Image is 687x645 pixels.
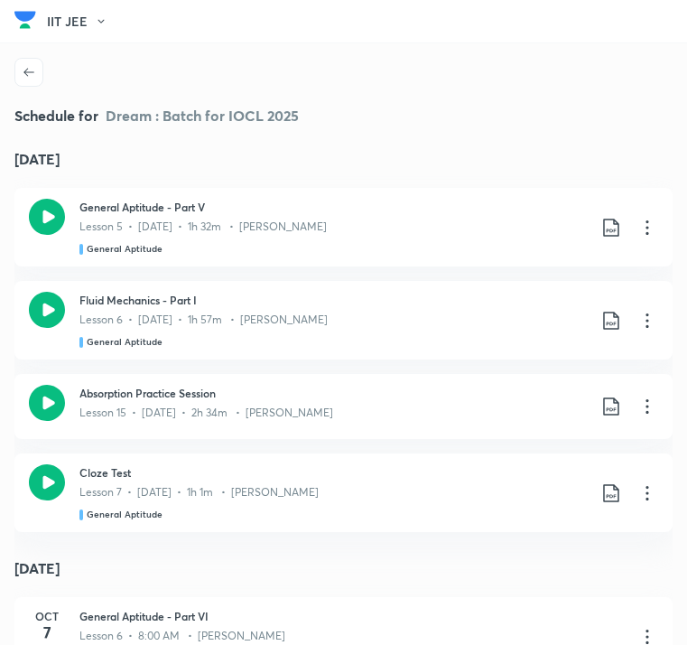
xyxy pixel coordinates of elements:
[79,312,328,328] p: Lesson 6 • [DATE] • 1h 57m • [PERSON_NAME]
[14,453,673,532] a: Cloze TestLesson 7 • [DATE] • 1h 1m • [PERSON_NAME]General Aptitude
[87,335,162,349] h5: General Aptitude
[14,137,673,181] h4: [DATE]
[87,242,162,256] h5: General Aptitude
[14,188,673,266] a: General Aptitude - Part VLesson 5 • [DATE] • 1h 32m • [PERSON_NAME]General Aptitude
[79,219,327,235] p: Lesson 5 • [DATE] • 1h 32m • [PERSON_NAME]
[29,608,65,624] h6: Oct
[47,8,118,35] button: IIT JEE
[79,608,622,624] h3: General Aptitude - Part VI
[14,547,673,590] h4: [DATE]
[14,6,36,33] img: Company Logo
[29,624,65,640] h4: 7
[79,385,586,401] h3: Absorption Practice Session
[14,108,673,123] h4: Schedule for
[79,405,333,421] p: Lesson 15 • [DATE] • 2h 34m • [PERSON_NAME]
[14,374,673,439] a: Absorption Practice SessionLesson 15 • [DATE] • 2h 34m • [PERSON_NAME]
[79,628,285,644] p: Lesson 6 • 8:00 AM • [PERSON_NAME]
[106,106,299,125] span: Dream : Batch for IOCL 2025
[79,484,319,500] p: Lesson 7 • [DATE] • 1h 1m • [PERSON_NAME]
[79,464,586,481] h3: Cloze Test
[87,508,162,521] h5: General Aptitude
[79,292,586,308] h3: Fluid Mechanics - Part I
[79,199,586,215] h3: General Aptitude - Part V
[14,281,673,360] a: Fluid Mechanics - Part ILesson 6 • [DATE] • 1h 57m • [PERSON_NAME]General Aptitude
[14,6,36,38] a: Company Logo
